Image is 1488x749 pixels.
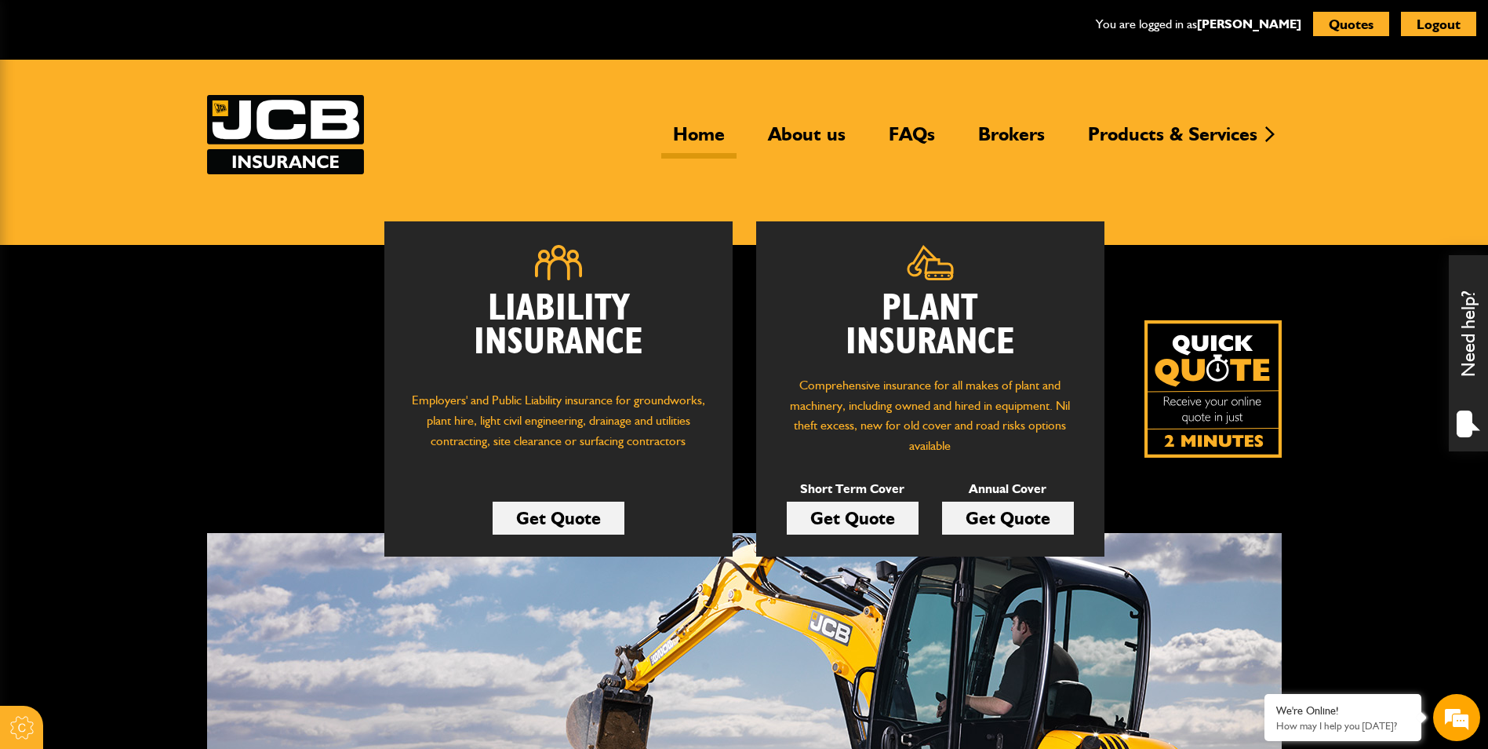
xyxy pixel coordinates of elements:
[207,95,364,174] img: JCB Insurance Services logo
[408,292,709,375] h2: Liability Insurance
[1276,704,1410,718] div: We're Online!
[966,122,1057,159] a: Brokers
[1096,14,1301,35] p: You are logged in as
[756,122,857,159] a: About us
[1076,122,1269,159] a: Products & Services
[877,122,947,159] a: FAQs
[1276,720,1410,732] p: How may I help you today?
[942,502,1074,535] a: Get Quote
[207,95,364,174] a: JCB Insurance Services
[942,479,1074,499] p: Annual Cover
[1449,255,1488,451] div: Need help?
[1144,320,1282,458] a: Get your insurance quote isn just 2-minutes
[1197,16,1301,31] a: [PERSON_NAME]
[787,479,919,499] p: Short Term Cover
[661,122,737,159] a: Home
[1401,12,1476,36] button: Logout
[1144,320,1282,458] img: Quick Quote
[408,390,709,466] p: Employers' and Public Liability insurance for groundworks, plant hire, light civil engineering, d...
[780,292,1081,360] h2: Plant Insurance
[780,375,1081,455] p: Comprehensive insurance for all makes of plant and machinery, including owned and hired in equipm...
[787,502,919,535] a: Get Quote
[493,502,624,535] a: Get Quote
[1313,12,1389,36] button: Quotes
